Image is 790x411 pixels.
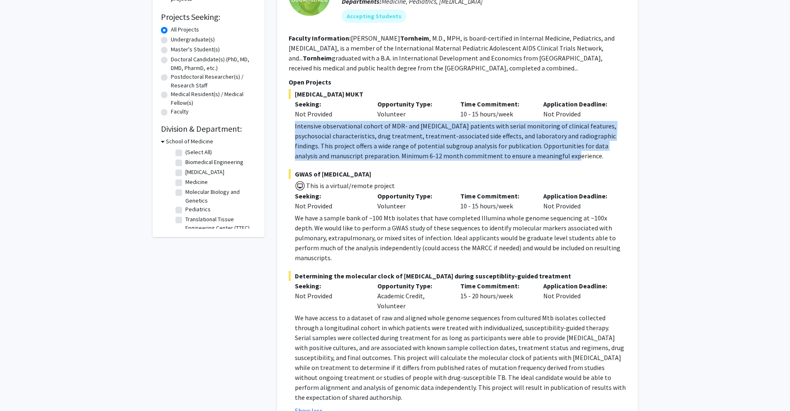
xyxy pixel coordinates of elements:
p: Time Commitment: [460,99,531,109]
p: We have access to a dataset of raw and aligned whole genome sequences from cultured Mtb isolates ... [295,313,626,402]
h2: Division & Department: [161,124,256,134]
label: Master's Student(s) [171,45,220,54]
p: Opportunity Type: [377,191,448,201]
p: Time Commitment: [460,191,531,201]
div: 10 - 15 hours/week [454,191,537,211]
div: Not Provided [295,201,365,211]
div: Not Provided [537,99,620,119]
p: Seeking: [295,191,365,201]
span: Determining the molecular clock of [MEDICAL_DATA] during susceptiblity-guided treatment [289,271,626,281]
h3: School of Medicine [166,137,213,146]
label: Molecular Biology and Genetics [185,188,254,205]
label: Biomedical Engineering [185,158,243,167]
b: Tornheim [400,34,429,42]
div: Not Provided [537,191,620,211]
fg-read-more: [PERSON_NAME] , M.D., MPH, is board-certified in Internal Medicine, Pediatrics, and [MEDICAL_DATA... [289,34,615,72]
div: 15 - 20 hours/week [454,281,537,311]
div: Academic Credit, Volunteer [371,281,454,311]
iframe: Chat [6,374,35,405]
p: Time Commitment: [460,281,531,291]
label: All Projects [171,25,199,34]
label: Translational Tissue Engineering Center (TTEC) [185,215,254,232]
p: Seeking: [295,99,365,109]
div: Not Provided [537,281,620,311]
label: Pediatrics [185,205,211,214]
label: Medicine [185,178,208,186]
div: Not Provided [295,291,365,301]
p: Opportunity Type: [377,99,448,109]
p: Application Deadline: [543,281,614,291]
label: Doctoral Candidate(s) (PhD, MD, DMD, PharmD, etc.) [171,55,256,73]
span: This is a virtual/remote project [305,181,395,190]
div: 10 - 15 hours/week [454,99,537,119]
p: Open Projects [289,77,626,87]
p: Application Deadline: [543,191,614,201]
p: Intensive observational cohort of MDR- and [MEDICAL_DATA] patients with serial monitoring of clin... [295,121,626,161]
div: Volunteer [371,99,454,119]
label: Postdoctoral Researcher(s) / Research Staff [171,73,256,90]
label: Undergraduate(s) [171,35,215,44]
b: Tornheim [303,54,332,62]
label: (Select All) [185,148,212,157]
div: Not Provided [295,109,365,119]
label: Medical Resident(s) / Medical Fellow(s) [171,90,256,107]
label: [MEDICAL_DATA] [185,168,224,176]
p: Seeking: [295,281,365,291]
span: [MEDICAL_DATA] MUKT [289,89,626,99]
b: Faculty Information: [289,34,351,42]
p: We have a sample bank of ~100 Mtb isolates that have completed Illumina whole genome sequencing a... [295,213,626,263]
div: Volunteer [371,191,454,211]
p: Application Deadline: [543,99,614,109]
label: Faculty [171,107,189,116]
p: Opportunity Type: [377,281,448,291]
mat-chip: Accepting Students [342,10,406,23]
h2: Projects Seeking: [161,12,256,22]
span: GWAS of [MEDICAL_DATA] [289,169,626,179]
